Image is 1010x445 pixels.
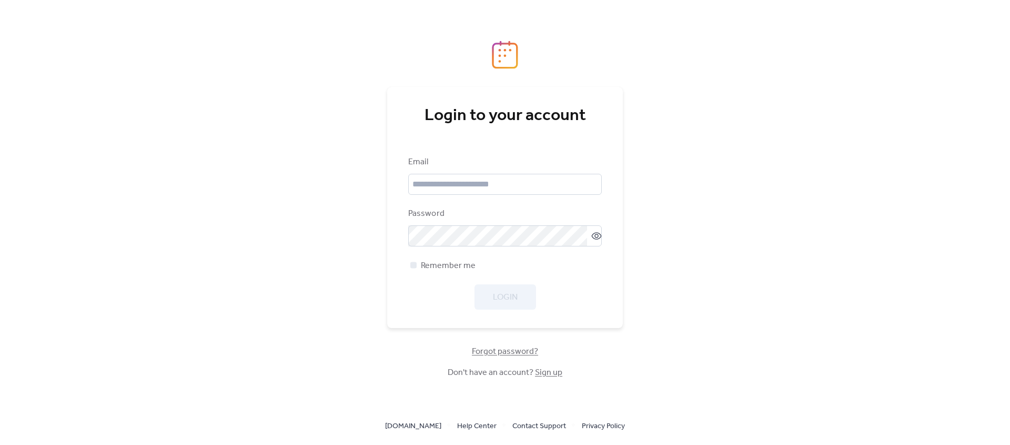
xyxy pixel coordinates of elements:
span: Forgot password? [472,345,538,358]
span: Privacy Policy [582,420,625,433]
span: Don't have an account? [448,367,562,379]
a: Contact Support [512,419,566,432]
div: Login to your account [408,105,602,126]
a: Sign up [535,364,562,381]
div: Password [408,207,600,220]
span: Help Center [457,420,497,433]
span: Remember me [421,260,476,272]
span: [DOMAIN_NAME] [385,420,441,433]
a: Privacy Policy [582,419,625,432]
img: logo [492,41,518,69]
div: Email [408,156,600,169]
a: Forgot password? [472,349,538,354]
span: Contact Support [512,420,566,433]
a: [DOMAIN_NAME] [385,419,441,432]
a: Help Center [457,419,497,432]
